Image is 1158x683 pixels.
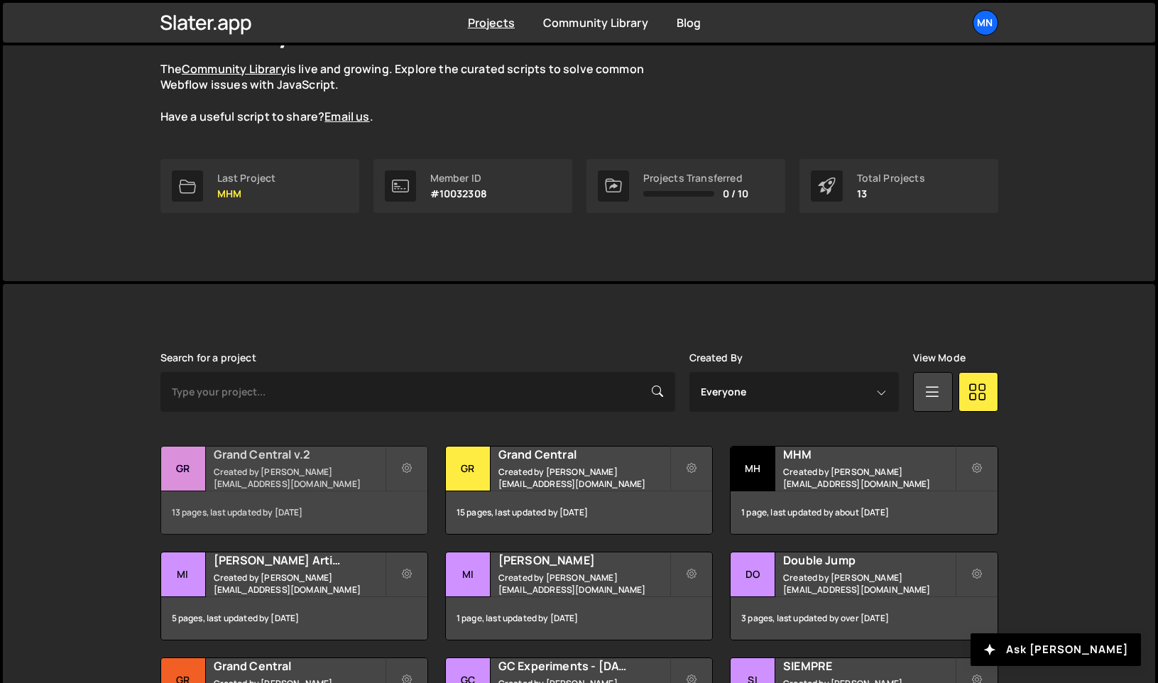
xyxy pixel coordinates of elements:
[160,61,672,125] p: The is live and growing. Explore the curated scripts to solve common Webflow issues with JavaScri...
[723,188,749,200] span: 0 / 10
[783,572,954,596] small: Created by [PERSON_NAME][EMAIL_ADDRESS][DOMAIN_NAME]
[857,188,925,200] p: 13
[217,188,276,200] p: MHM
[973,10,998,35] a: MN
[731,491,997,534] div: 1 page, last updated by about [DATE]
[731,447,775,491] div: MH
[543,15,648,31] a: Community Library
[446,447,491,491] div: Gr
[160,372,675,412] input: Type your project...
[430,173,487,184] div: Member ID
[643,173,749,184] div: Projects Transferred
[913,352,966,364] label: View Mode
[430,188,487,200] p: #10032308
[161,447,206,491] div: Gr
[160,446,428,535] a: Gr Grand Central v.2 Created by [PERSON_NAME][EMAIL_ADDRESS][DOMAIN_NAME] 13 pages, last updated ...
[731,597,997,640] div: 3 pages, last updated by over [DATE]
[161,552,206,597] div: Mi
[498,466,670,490] small: Created by [PERSON_NAME][EMAIL_ADDRESS][DOMAIN_NAME]
[783,552,954,568] h2: Double Jump
[446,597,712,640] div: 1 page, last updated by [DATE]
[446,552,491,597] div: Mi
[214,658,385,674] h2: Grand Central
[677,15,701,31] a: Blog
[217,173,276,184] div: Last Project
[445,552,713,640] a: Mi [PERSON_NAME] Created by [PERSON_NAME][EMAIL_ADDRESS][DOMAIN_NAME] 1 page, last updated by [DATE]
[446,491,712,534] div: 15 pages, last updated by [DATE]
[214,447,385,462] h2: Grand Central v.2
[783,447,954,462] h2: MHM
[730,552,998,640] a: Do Double Jump Created by [PERSON_NAME][EMAIL_ADDRESS][DOMAIN_NAME] 3 pages, last updated by over...
[324,109,369,124] a: Email us
[214,552,385,568] h2: [PERSON_NAME] Artists
[730,446,998,535] a: MH MHM Created by [PERSON_NAME][EMAIL_ADDRESS][DOMAIN_NAME] 1 page, last updated by about [DATE]
[182,61,287,77] a: Community Library
[498,572,670,596] small: Created by [PERSON_NAME][EMAIL_ADDRESS][DOMAIN_NAME]
[161,597,427,640] div: 5 pages, last updated by [DATE]
[689,352,743,364] label: Created By
[445,446,713,535] a: Gr Grand Central Created by [PERSON_NAME][EMAIL_ADDRESS][DOMAIN_NAME] 15 pages, last updated by [...
[498,447,670,462] h2: Grand Central
[161,491,427,534] div: 13 pages, last updated by [DATE]
[160,352,256,364] label: Search for a project
[160,552,428,640] a: Mi [PERSON_NAME] Artists Created by [PERSON_NAME][EMAIL_ADDRESS][DOMAIN_NAME] 5 pages, last updat...
[468,15,515,31] a: Projects
[160,159,359,213] a: Last Project MHM
[214,572,385,596] small: Created by [PERSON_NAME][EMAIL_ADDRESS][DOMAIN_NAME]
[971,633,1141,666] button: Ask [PERSON_NAME]
[214,466,385,490] small: Created by [PERSON_NAME][EMAIL_ADDRESS][DOMAIN_NAME]
[498,552,670,568] h2: [PERSON_NAME]
[783,658,954,674] h2: SIEMPRE
[857,173,925,184] div: Total Projects
[783,466,954,490] small: Created by [PERSON_NAME][EMAIL_ADDRESS][DOMAIN_NAME]
[498,658,670,674] h2: GC Experiments - [DATE]
[731,552,775,597] div: Do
